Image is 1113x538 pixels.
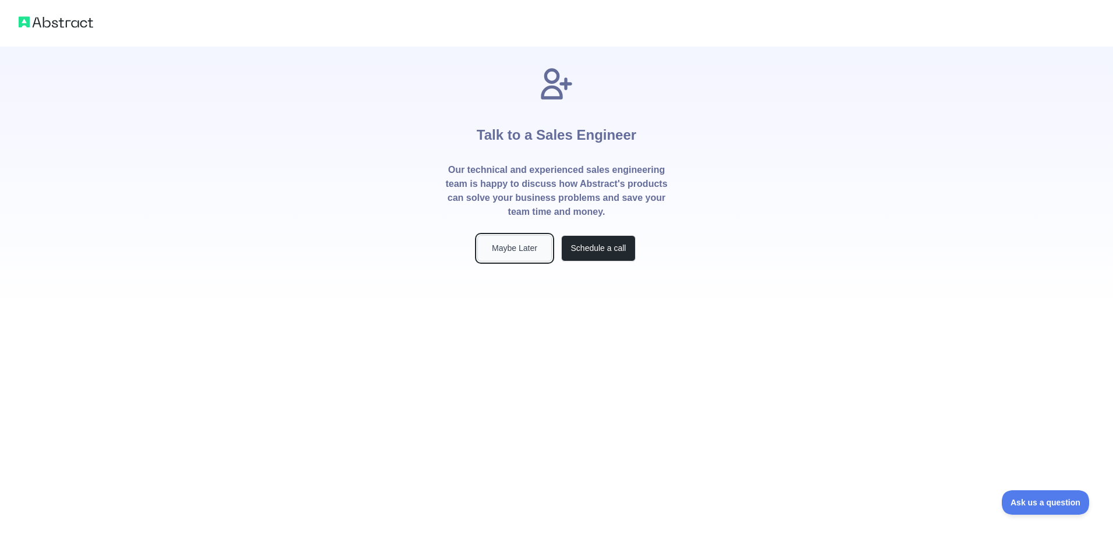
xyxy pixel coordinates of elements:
[19,14,93,30] img: Abstract logo
[1002,490,1090,515] iframe: Toggle Customer Support
[561,235,636,261] button: Schedule a call
[445,163,668,219] p: Our technical and experienced sales engineering team is happy to discuss how Abstract's products ...
[477,102,636,163] h1: Talk to a Sales Engineer
[477,235,552,261] button: Maybe Later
